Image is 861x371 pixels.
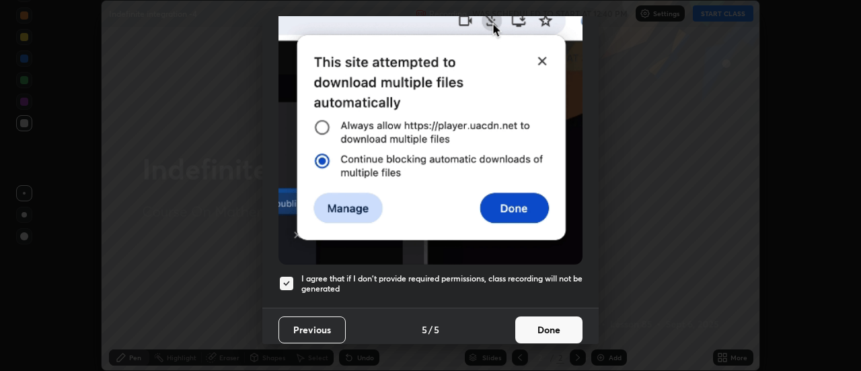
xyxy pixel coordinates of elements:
button: Done [515,316,583,343]
h4: 5 [422,323,427,337]
h4: / [428,323,433,337]
button: Previous [278,316,346,343]
h4: 5 [434,323,439,337]
h5: I agree that if I don't provide required permissions, class recording will not be generated [301,273,583,294]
